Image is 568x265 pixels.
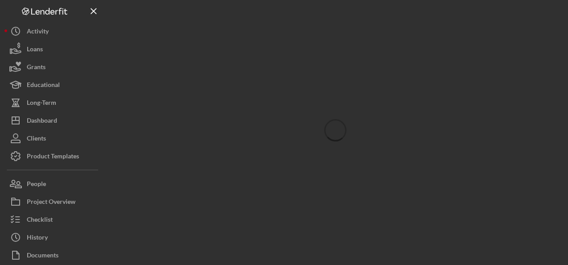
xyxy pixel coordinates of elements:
[27,40,43,60] div: Loans
[4,228,103,246] button: History
[27,58,46,78] div: Grants
[27,228,48,248] div: History
[27,22,49,42] div: Activity
[27,76,60,96] div: Educational
[27,175,46,195] div: People
[4,175,103,193] button: People
[4,147,103,165] button: Product Templates
[4,246,103,264] button: Documents
[4,211,103,228] button: Checklist
[27,211,53,231] div: Checklist
[27,112,57,132] div: Dashboard
[27,193,75,213] div: Project Overview
[4,58,103,76] button: Grants
[4,129,103,147] button: Clients
[4,22,103,40] button: Activity
[4,193,103,211] button: Project Overview
[4,76,103,94] button: Educational
[4,112,103,129] button: Dashboard
[27,129,46,149] div: Clients
[4,40,103,58] button: Loans
[27,94,56,114] div: Long-Term
[4,94,103,112] button: Long-Term
[27,147,79,167] div: Product Templates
